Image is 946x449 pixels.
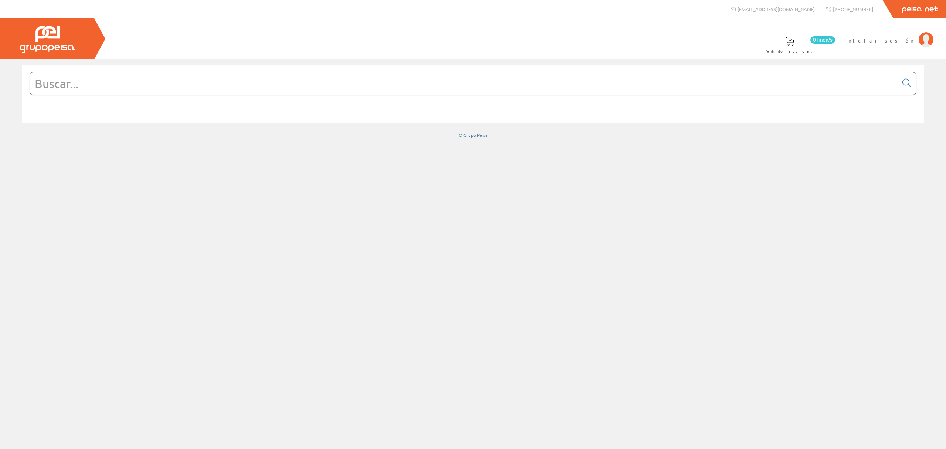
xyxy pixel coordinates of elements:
span: Iniciar sesión [843,37,915,44]
span: Pedido actual [765,47,815,55]
span: [PHONE_NUMBER] [833,6,873,12]
span: [EMAIL_ADDRESS][DOMAIN_NAME] [738,6,815,12]
div: © Grupo Peisa [22,132,924,138]
input: Buscar... [30,72,898,95]
a: Iniciar sesión [843,31,933,38]
span: 0 línea/s [810,36,835,44]
img: Grupo Peisa [20,26,75,53]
